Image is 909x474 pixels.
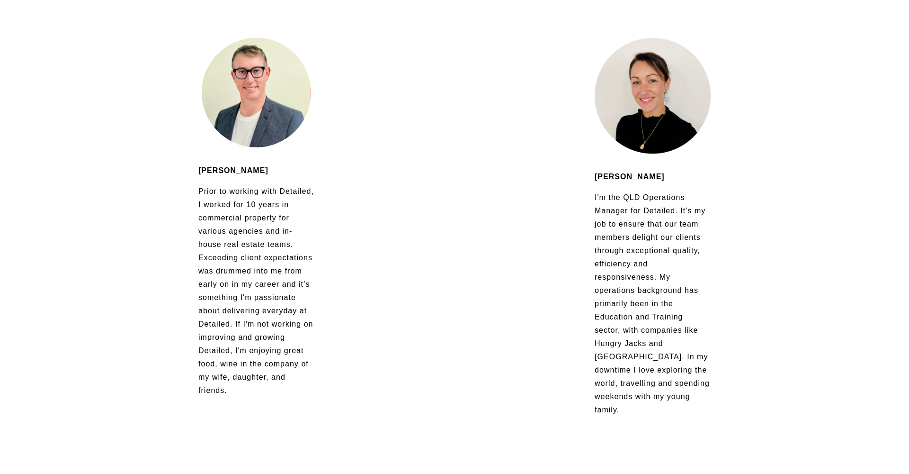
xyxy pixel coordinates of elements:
strong: [PERSON_NAME] [595,173,665,181]
p: I'm the QLD Operations Manager for Detailed. It’s my job to ensure that our team members delight ... [595,191,711,417]
p: Prior to working with Detailed, I worked for 10 years in commercial property for various agencies... [198,185,314,397]
img: Renee Furfaro [595,37,711,155]
img: Brendan Nugent [202,37,311,148]
strong: [PERSON_NAME] [198,166,268,174]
